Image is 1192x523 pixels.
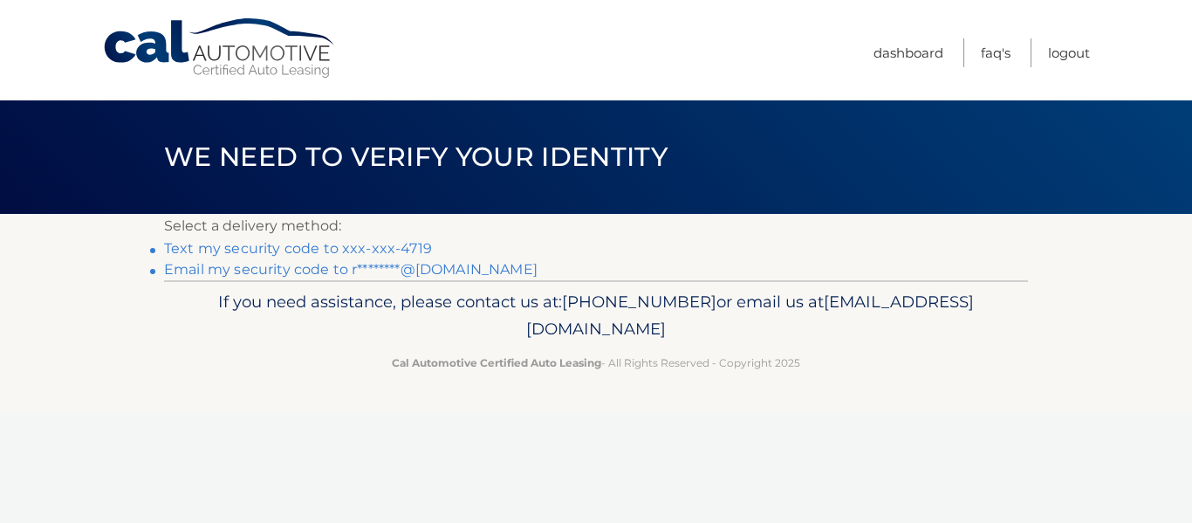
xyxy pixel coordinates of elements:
p: If you need assistance, please contact us at: or email us at [175,288,1017,344]
strong: Cal Automotive Certified Auto Leasing [392,356,601,369]
a: FAQ's [981,38,1010,67]
p: - All Rights Reserved - Copyright 2025 [175,354,1017,372]
a: Email my security code to r********@[DOMAIN_NAME] [164,261,538,278]
a: Text my security code to xxx-xxx-4719 [164,240,432,257]
a: Cal Automotive [102,17,338,79]
a: Dashboard [873,38,943,67]
span: We need to verify your identity [164,141,668,173]
p: Select a delivery method: [164,214,1028,238]
a: Logout [1048,38,1090,67]
span: [PHONE_NUMBER] [562,292,716,312]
